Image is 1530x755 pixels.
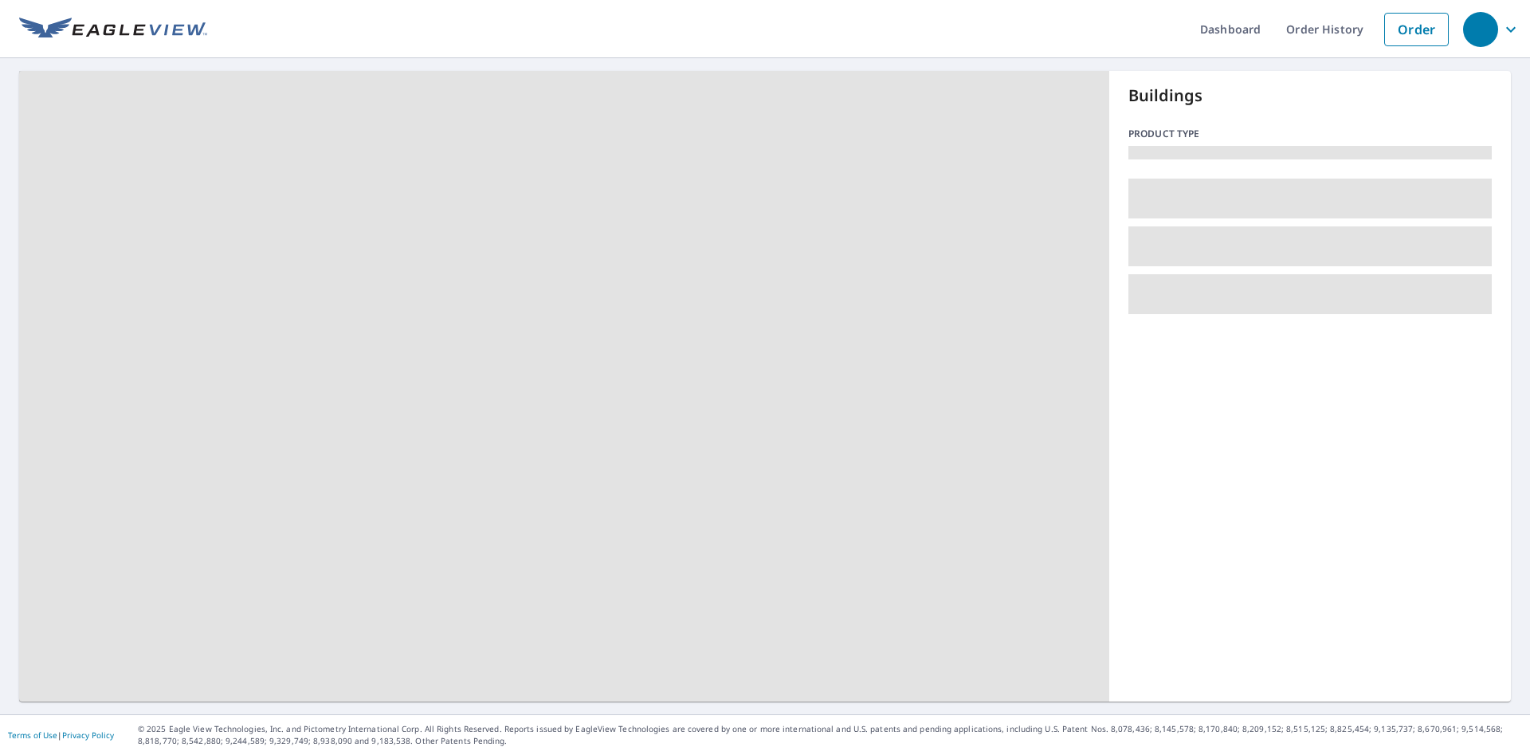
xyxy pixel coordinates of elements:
a: Terms of Use [8,729,57,741]
p: Product type [1128,127,1492,141]
a: Privacy Policy [62,729,114,741]
a: Order [1384,13,1449,46]
p: Buildings [1128,84,1492,108]
p: | [8,730,114,740]
img: EV Logo [19,18,207,41]
p: © 2025 Eagle View Technologies, Inc. and Pictometry International Corp. All Rights Reserved. Repo... [138,723,1522,747]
